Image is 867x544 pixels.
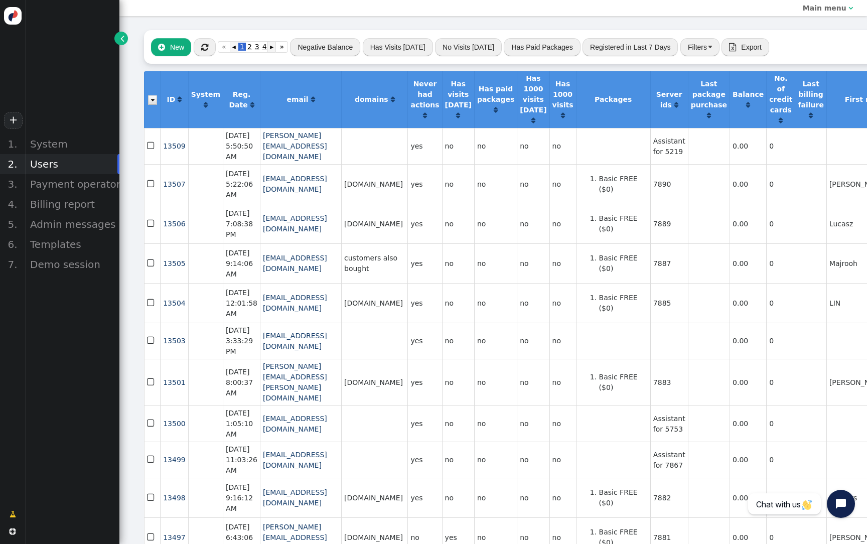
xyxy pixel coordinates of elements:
span: 1 [238,43,246,51]
td: 0.00 [730,164,766,204]
td: yes [407,128,442,164]
td: no [442,323,474,359]
td: yes [407,164,442,204]
td: no [549,323,576,359]
a: [EMAIL_ADDRESS][DOMAIN_NAME] [263,294,327,312]
li: Basic FREE ($0) [599,174,648,195]
div: Billing report [25,194,119,214]
span: 13506 [163,220,186,228]
td: 0 [766,164,795,204]
b: email [286,95,308,103]
td: no [517,405,549,442]
span: [DATE] 8:00:37 AM [226,368,253,397]
span:  [120,33,124,44]
td: no [549,442,576,478]
span:  [9,528,16,535]
a: [PERSON_NAME][EMAIL_ADDRESS][PERSON_NAME][DOMAIN_NAME] [263,362,327,402]
b: Last billing failure [798,80,824,109]
b: ID [167,95,176,103]
span: Click to sort [456,112,460,119]
td: 7883 [650,359,688,405]
td: no [517,283,549,323]
a: [EMAIL_ADDRESS][DOMAIN_NAME] [263,175,327,193]
b: System [191,90,220,98]
span: Click to sort [423,112,427,119]
td: 0.00 [730,442,766,478]
td: no [474,243,517,283]
td: 0.00 [730,128,766,164]
button:  [194,38,216,56]
td: 0 [766,283,795,323]
td: no [442,359,474,405]
td: no [474,128,517,164]
span: 3 [253,43,261,51]
td: Assistant for 7867 [650,442,688,478]
span: Click to sort [391,96,395,103]
td: no [517,442,549,478]
td: no [517,478,549,517]
td: yes [407,283,442,323]
span: 2 [246,43,253,51]
div: System [25,134,119,154]
b: Has 1000 visits [DATE] [520,74,546,114]
td: no [442,442,474,478]
li: Basic FREE ($0) [599,213,648,234]
div: Admin messages [25,214,119,234]
a:  [178,95,182,103]
span: Click to sort [178,96,182,103]
td: 0.00 [730,204,766,243]
a: 13507 [163,180,186,188]
td: no [549,204,576,243]
span: [DATE] 9:14:06 AM [226,249,253,278]
a: 13503 [163,337,186,345]
a: 13501 [163,378,186,386]
td: 7887 [650,243,688,283]
a:  [561,111,565,119]
td: yes [407,405,442,442]
a: [PERSON_NAME][EMAIL_ADDRESS][DOMAIN_NAME] [263,131,327,161]
a:  [423,111,427,119]
td: no [517,323,549,359]
a: [EMAIL_ADDRESS][DOMAIN_NAME] [263,488,327,507]
span: [DATE] 9:16:12 AM [226,483,253,512]
a: ▸ [267,41,275,53]
b: Has 1000 visits [552,80,573,109]
td: no [549,359,576,405]
td: no [474,359,517,405]
a:  [456,111,460,119]
td: [DOMAIN_NAME] [341,478,407,517]
td: 0.00 [730,243,766,283]
a: [EMAIL_ADDRESS][DOMAIN_NAME] [263,332,327,350]
span: 13509 [163,142,186,150]
a: 13504 [163,299,186,307]
span: Export [741,43,761,51]
a: « [218,41,230,53]
td: [DOMAIN_NAME] [341,283,407,323]
td: no [474,478,517,517]
td: 0 [766,243,795,283]
li: Basic FREE ($0) [599,293,648,314]
b: Server ids [656,90,682,109]
a: ◂ [230,41,238,53]
td: [DOMAIN_NAME] [341,204,407,243]
button: Has Visits [DATE] [363,38,433,56]
span: Click to sort [494,106,498,113]
a:  [494,106,498,114]
span:  [147,530,156,544]
button:  Export [721,38,769,56]
span: Click to sort [674,101,678,108]
span: 13498 [163,494,186,502]
a:  [531,116,535,124]
span:  [147,453,156,466]
td: Assistant for 5753 [650,405,688,442]
div: Users [25,154,119,174]
span:  [147,177,156,191]
span: [DATE] 11:03:26 AM [226,445,257,474]
span:  [729,43,736,51]
span:  [147,334,156,347]
td: 0 [766,405,795,442]
span: Click to sort [746,101,750,108]
a: 13505 [163,259,186,267]
td: 0.00 [730,478,766,517]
